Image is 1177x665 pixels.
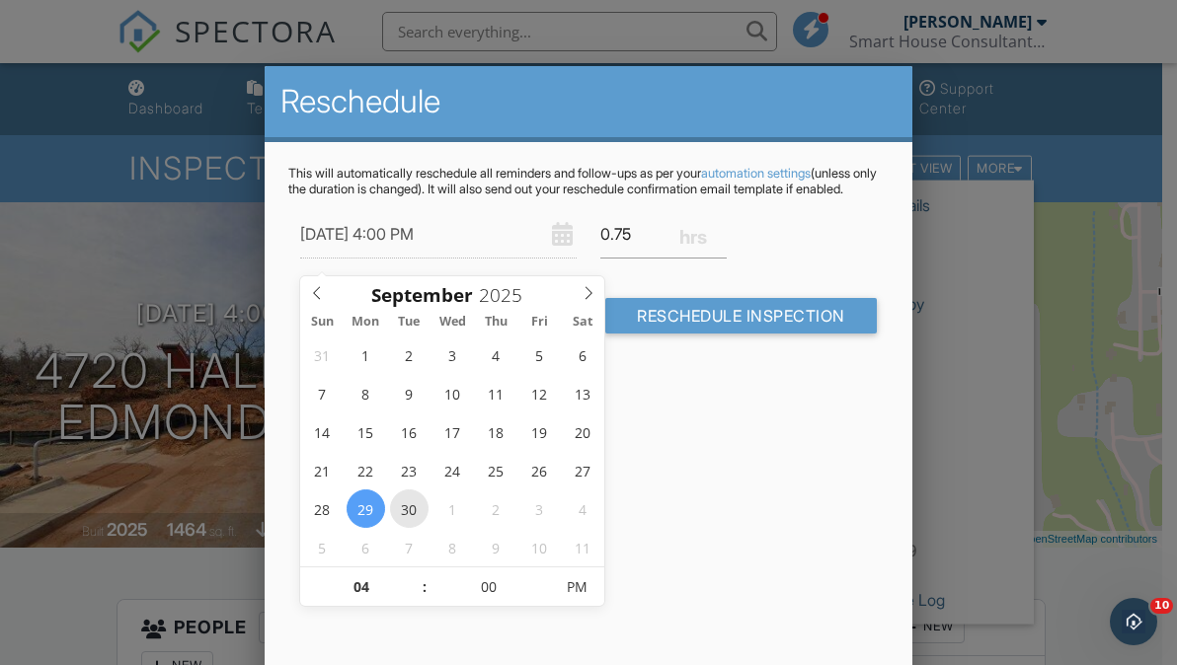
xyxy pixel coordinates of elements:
span: October 2, 2025 [477,489,515,528]
h2: Reschedule [280,82,897,121]
span: September 26, 2025 [520,451,559,489]
input: Scroll to increment [473,282,538,308]
span: Scroll to increment [371,286,473,305]
span: September 19, 2025 [520,412,559,451]
input: Scroll to increment [429,567,550,607]
span: September 18, 2025 [477,412,515,451]
span: September 10, 2025 [433,374,472,412]
span: August 31, 2025 [303,335,342,374]
span: September 11, 2025 [477,374,515,412]
span: October 4, 2025 [563,489,601,528]
input: Reschedule Inspection [605,298,877,333]
span: Sun [300,316,344,329]
span: September 6, 2025 [563,335,601,374]
span: October 11, 2025 [563,528,601,566]
span: September 4, 2025 [477,335,515,374]
span: September 15, 2025 [347,412,385,451]
span: September 20, 2025 [563,412,601,451]
p: This will automatically reschedule all reminders and follow-ups as per your (unless only the dura... [288,166,889,197]
span: September 25, 2025 [477,451,515,489]
span: Sat [561,316,604,329]
span: September 29, 2025 [347,489,385,528]
span: September 17, 2025 [433,412,472,451]
span: September 22, 2025 [347,451,385,489]
span: October 10, 2025 [520,528,559,566]
span: September 23, 2025 [390,451,429,489]
span: September 27, 2025 [563,451,601,489]
span: September 12, 2025 [520,374,559,412]
span: October 5, 2025 [303,528,342,566]
span: : [422,567,428,607]
span: Wed [431,316,474,329]
span: October 9, 2025 [477,528,515,566]
span: September 2, 2025 [390,335,429,374]
span: Mon [344,316,387,329]
span: September 13, 2025 [563,374,601,412]
span: Tue [387,316,431,329]
span: September 21, 2025 [303,451,342,489]
input: Scroll to increment [300,567,422,607]
span: September 7, 2025 [303,374,342,412]
span: September 1, 2025 [347,335,385,374]
span: September 5, 2025 [520,335,559,374]
span: Thu [474,316,517,329]
span: Click to toggle [550,567,604,607]
span: October 1, 2025 [433,489,472,528]
span: September 14, 2025 [303,412,342,451]
span: 10 [1150,598,1173,614]
span: September 24, 2025 [433,451,472,489]
iframe: Intercom live chat [1110,598,1157,645]
a: automation settings [701,166,811,181]
span: September 30, 2025 [390,489,429,528]
span: October 6, 2025 [347,528,385,566]
span: September 3, 2025 [433,335,472,374]
span: October 8, 2025 [433,528,472,566]
span: October 7, 2025 [390,528,429,566]
span: October 3, 2025 [520,489,559,528]
span: September 16, 2025 [390,412,429,451]
span: Fri [517,316,561,329]
span: September 9, 2025 [390,374,429,412]
span: September 8, 2025 [347,374,385,412]
span: September 28, 2025 [303,489,342,528]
